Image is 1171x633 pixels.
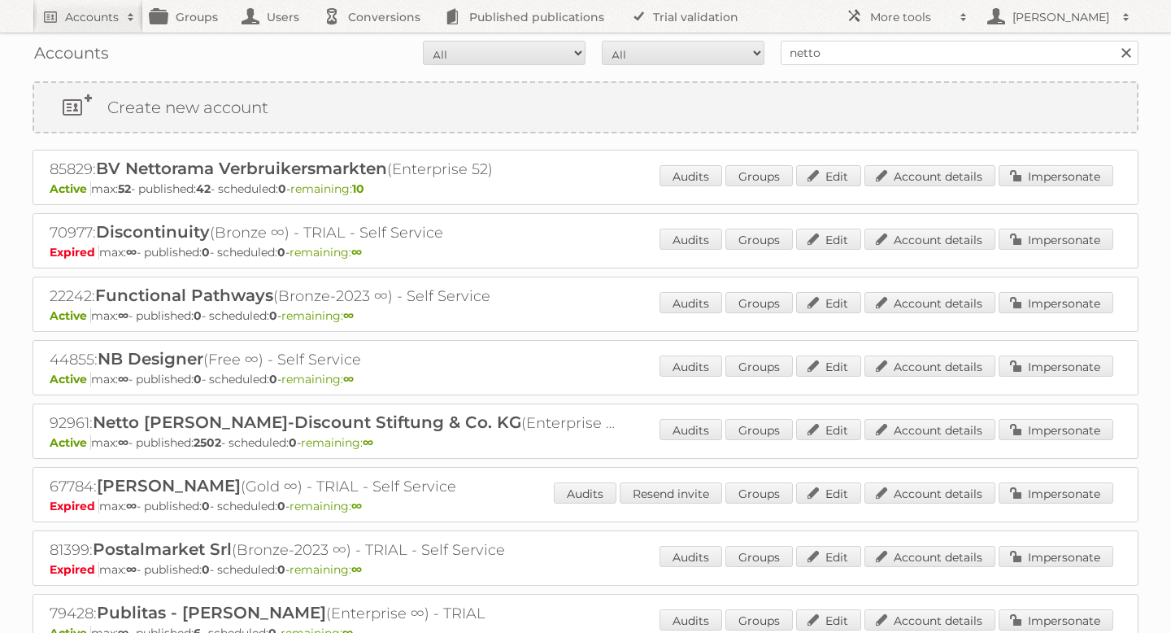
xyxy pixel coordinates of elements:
[118,181,131,196] strong: 52
[1008,9,1114,25] h2: [PERSON_NAME]
[50,286,619,307] h2: 22242: (Bronze-2023 ∞) - Self Service
[864,546,995,567] a: Account details
[999,482,1113,504] a: Impersonate
[277,245,285,260] strong: 0
[50,476,619,497] h2: 67784: (Gold ∞) - TRIAL - Self Service
[93,413,521,432] span: Netto [PERSON_NAME]-Discount Stiftung & Co. KG
[126,499,137,513] strong: ∞
[50,435,91,450] span: Active
[126,245,137,260] strong: ∞
[118,435,128,450] strong: ∞
[118,308,128,323] strong: ∞
[660,229,722,250] a: Audits
[93,539,232,559] span: Postalmarket Srl
[269,308,277,323] strong: 0
[65,9,119,25] h2: Accounts
[50,413,619,434] h2: 92961: (Enterprise ∞)
[277,562,285,577] strong: 0
[281,308,354,323] span: remaining:
[50,499,99,513] span: Expired
[50,159,619,180] h2: 85829: (Enterprise 52)
[97,603,326,622] span: Publitas - [PERSON_NAME]
[50,245,99,260] span: Expired
[95,286,273,305] span: Functional Pathways
[864,356,995,377] a: Account details
[277,499,285,513] strong: 0
[660,292,722,313] a: Audits
[725,482,793,504] a: Groups
[864,292,995,313] a: Account details
[864,609,995,631] a: Account details
[796,482,861,504] a: Edit
[34,83,1137,132] a: Create new account
[999,165,1113,186] a: Impersonate
[50,372,1121,386] p: max: - published: - scheduled: -
[999,546,1113,567] a: Impersonate
[202,562,210,577] strong: 0
[725,356,793,377] a: Groups
[351,499,362,513] strong: ∞
[864,482,995,504] a: Account details
[50,349,619,370] h2: 44855: (Free ∞) - Self Service
[660,419,722,440] a: Audits
[725,229,793,250] a: Groups
[301,435,373,450] span: remaining:
[289,562,362,577] span: remaining:
[290,181,364,196] span: remaining:
[50,562,1121,577] p: max: - published: - scheduled: -
[864,419,995,440] a: Account details
[725,609,793,631] a: Groups
[796,419,861,440] a: Edit
[660,356,722,377] a: Audits
[864,229,995,250] a: Account details
[194,435,221,450] strong: 2502
[50,222,619,243] h2: 70977: (Bronze ∞) - TRIAL - Self Service
[269,372,277,386] strong: 0
[281,372,354,386] span: remaining:
[870,9,951,25] h2: More tools
[725,292,793,313] a: Groups
[118,372,128,386] strong: ∞
[194,372,202,386] strong: 0
[50,308,91,323] span: Active
[796,356,861,377] a: Edit
[289,435,297,450] strong: 0
[50,562,99,577] span: Expired
[50,435,1121,450] p: max: - published: - scheduled: -
[796,292,861,313] a: Edit
[351,245,362,260] strong: ∞
[50,539,619,561] h2: 81399: (Bronze-2023 ∞) - TRIAL - Self Service
[725,165,793,186] a: Groups
[363,435,373,450] strong: ∞
[554,482,616,504] a: Audits
[50,181,91,196] span: Active
[50,372,91,386] span: Active
[96,222,210,242] span: Discontinuity
[351,562,362,577] strong: ∞
[343,372,354,386] strong: ∞
[202,245,210,260] strong: 0
[50,308,1121,323] p: max: - published: - scheduled: -
[278,181,286,196] strong: 0
[725,546,793,567] a: Groups
[194,308,202,323] strong: 0
[660,609,722,631] a: Audits
[796,229,861,250] a: Edit
[999,229,1113,250] a: Impersonate
[796,546,861,567] a: Edit
[343,308,354,323] strong: ∞
[50,245,1121,260] p: max: - published: - scheduled: -
[725,419,793,440] a: Groups
[202,499,210,513] strong: 0
[289,499,362,513] span: remaining:
[96,159,387,178] span: BV Nettorama Verbruikersmarkten
[864,165,995,186] a: Account details
[196,181,211,196] strong: 42
[796,165,861,186] a: Edit
[620,482,722,504] a: Resend invite
[999,609,1113,631] a: Impersonate
[97,476,241,495] span: [PERSON_NAME]
[50,181,1121,196] p: max: - published: - scheduled: -
[660,546,722,567] a: Audits
[50,499,1121,513] p: max: - published: - scheduled: -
